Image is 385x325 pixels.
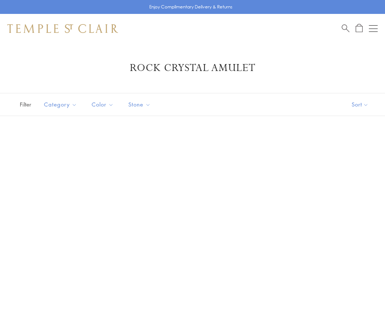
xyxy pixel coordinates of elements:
[38,96,82,113] button: Category
[369,24,378,33] button: Open navigation
[149,3,232,11] p: Enjoy Complimentary Delivery & Returns
[335,93,385,116] button: Show sort by
[7,24,118,33] img: Temple St. Clair
[18,61,367,75] h1: Rock Crystal Amulet
[125,100,156,109] span: Stone
[342,24,349,33] a: Search
[88,100,119,109] span: Color
[40,100,82,109] span: Category
[356,24,363,33] a: Open Shopping Bag
[86,96,119,113] button: Color
[123,96,156,113] button: Stone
